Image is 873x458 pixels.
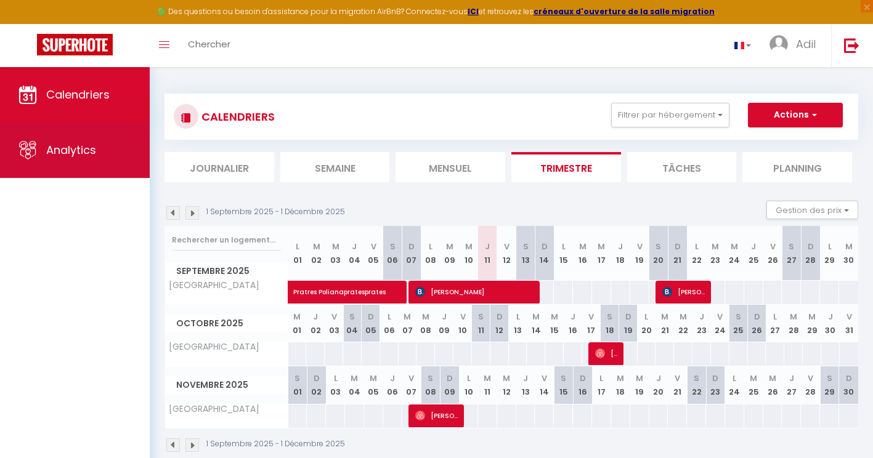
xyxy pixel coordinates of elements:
span: Adil [796,36,816,52]
input: Rechercher un logement... [172,229,281,251]
abbr: J [751,241,756,252]
abbr: M [465,241,473,252]
th: 06 [383,226,402,281]
abbr: J [523,372,528,384]
th: 25 [729,305,748,342]
img: ... [769,35,788,54]
abbr: V [504,241,510,252]
abbr: S [523,241,529,252]
th: 10 [459,366,478,404]
abbr: V [675,372,680,384]
th: 25 [744,226,763,281]
th: 30 [839,366,858,404]
abbr: S [294,372,300,384]
abbr: M [446,241,453,252]
th: 22 [687,366,706,404]
a: Pratres Polianapratesprates [288,281,307,304]
span: [PERSON_NAME] [415,404,460,427]
th: 08 [421,226,440,281]
span: Chercher [188,38,230,50]
abbr: D [408,241,415,252]
th: 11 [478,366,497,404]
th: 23 [706,226,725,281]
th: 21 [668,226,687,281]
abbr: L [733,372,736,384]
abbr: S [349,311,355,323]
button: Gestion des prix [766,201,858,219]
abbr: D [542,241,548,252]
abbr: S [656,241,661,252]
abbr: S [561,372,566,384]
th: 16 [573,366,592,404]
button: Filtrer par hébergement [611,103,729,127]
p: 1 Septembre 2025 - 1 Décembre 2025 [206,438,345,450]
abbr: J [352,241,357,252]
th: 08 [416,305,435,342]
abbr: L [296,241,299,252]
th: 01 [288,305,307,342]
abbr: J [828,311,833,323]
abbr: V [847,311,852,323]
span: Octobre 2025 [165,315,288,332]
abbr: M [598,241,605,252]
abbr: D [314,372,320,384]
li: Tâches [627,152,737,182]
th: 01 [288,226,307,281]
th: 10 [453,305,472,342]
abbr: M [769,372,776,384]
th: 19 [630,226,649,281]
th: 15 [554,366,573,404]
th: 03 [326,226,345,281]
th: 20 [638,305,656,342]
th: 16 [564,305,582,342]
iframe: Chat [821,403,864,449]
button: Ouvrir le widget de chat LiveChat [10,5,47,42]
abbr: L [467,372,471,384]
th: 06 [380,305,399,342]
th: 18 [611,226,630,281]
abbr: M [293,311,301,323]
span: Septembre 2025 [165,262,288,280]
th: 09 [435,305,453,342]
abbr: J [570,311,575,323]
abbr: J [313,311,318,323]
th: 18 [601,305,619,342]
th: 11 [478,226,497,281]
th: 26 [748,305,766,342]
span: [GEOGRAPHIC_DATA] [167,281,259,290]
th: 08 [421,366,440,404]
abbr: S [694,372,699,384]
abbr: J [699,311,704,323]
abbr: L [644,311,648,323]
h3: CALENDRIERS [198,103,275,131]
th: 15 [545,305,564,342]
p: 1 Septembre 2025 - 1 Décembre 2025 [206,206,345,218]
th: 29 [803,305,821,342]
abbr: L [388,311,391,323]
th: 20 [649,226,668,281]
a: Chercher [179,24,240,67]
abbr: J [442,311,447,323]
abbr: D [625,311,631,323]
th: 12 [497,226,516,281]
th: 18 [611,366,630,404]
th: 02 [306,305,325,342]
abbr: M [579,241,587,252]
span: [GEOGRAPHIC_DATA] [167,342,259,352]
th: 23 [692,305,711,342]
span: [PERSON_NAME] [662,280,707,303]
th: 20 [649,366,668,404]
th: 10 [459,226,478,281]
th: 29 [820,366,839,404]
abbr: J [789,372,794,384]
th: 26 [763,366,782,404]
th: 03 [326,366,345,404]
th: 27 [766,305,784,342]
abbr: S [789,241,794,252]
img: Super Booking [37,34,113,55]
th: 02 [307,226,326,281]
th: 12 [497,366,516,404]
li: Planning [742,152,852,182]
abbr: M [332,241,339,252]
span: [GEOGRAPHIC_DATA] [167,404,259,414]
